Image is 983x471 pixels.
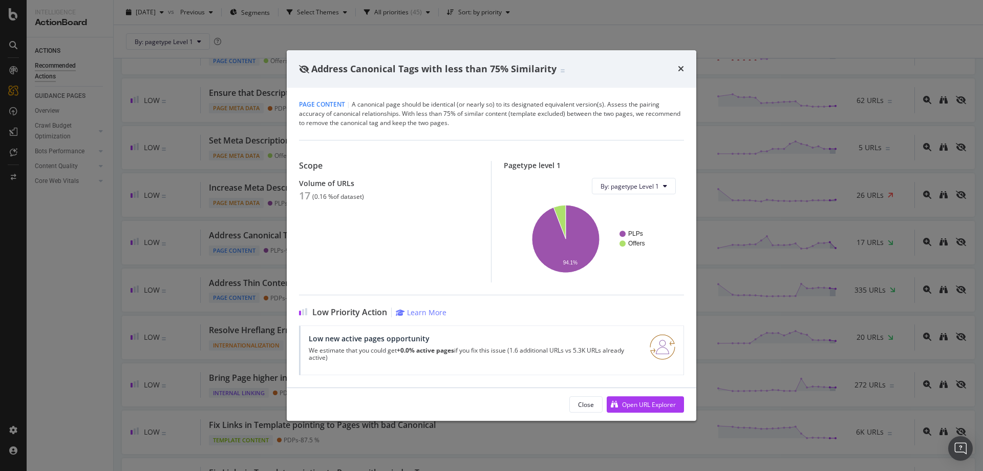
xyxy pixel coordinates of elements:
button: Open URL Explorer [607,396,684,413]
div: Open URL Explorer [622,400,676,409]
div: Pagetype level 1 [504,161,684,170]
div: Low new active pages opportunity [309,334,637,343]
button: Close [569,396,603,413]
div: A canonical page should be identical (or nearly so) to its designated equivalent version(s). Asse... [299,100,684,128]
p: We estimate that you could get if you fix this issue (1.6 additional URLs vs 5.3K URLs already ac... [309,347,637,361]
text: 94.1% [563,260,578,265]
div: ( 0.16 % of dataset ) [312,193,364,200]
svg: A chart. [512,202,676,274]
div: times [678,63,684,76]
span: Low Priority Action [312,308,387,317]
div: Volume of URLs [299,179,479,188]
text: PLPs [628,231,643,238]
div: eye-slash [299,65,309,73]
span: By: pagetype Level 1 [601,182,659,191]
img: RO06QsNG.png [650,334,675,360]
a: Learn More [396,308,446,317]
div: Close [578,400,594,409]
div: modal [287,50,696,421]
div: Learn More [407,308,446,317]
span: | [347,100,350,109]
button: By: pagetype Level 1 [592,178,676,194]
div: 17 [299,190,310,202]
span: Page Content [299,100,345,109]
strong: +0.0% active pages [397,346,454,355]
div: Scope [299,161,479,171]
text: Offers [628,240,645,248]
img: Equal [561,69,565,72]
div: Open Intercom Messenger [948,436,973,461]
span: Address Canonical Tags with less than 75% Similarity [311,63,557,75]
